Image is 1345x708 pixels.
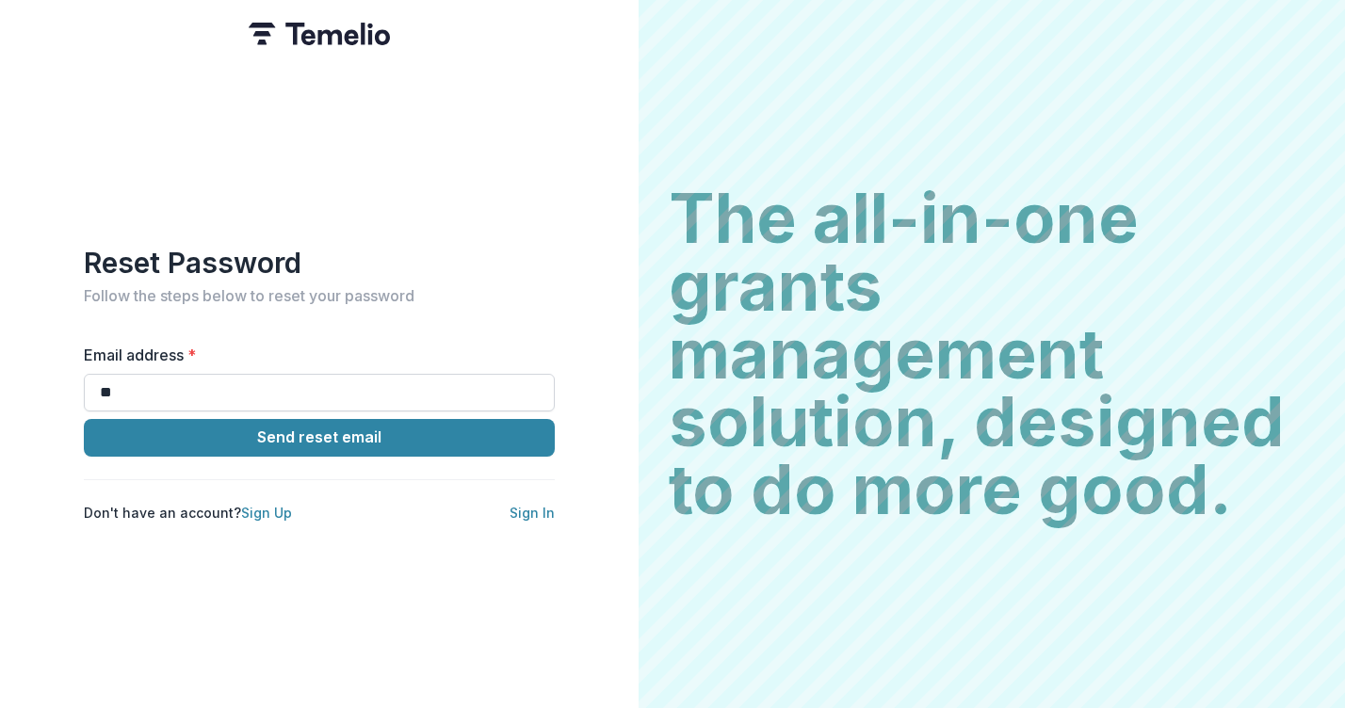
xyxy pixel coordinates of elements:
h1: Reset Password [84,246,555,280]
p: Don't have an account? [84,503,292,523]
img: Temelio [249,23,390,45]
h2: Follow the steps below to reset your password [84,287,555,305]
button: Send reset email [84,419,555,457]
a: Sign Up [241,505,292,521]
label: Email address [84,344,543,366]
a: Sign In [510,505,555,521]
